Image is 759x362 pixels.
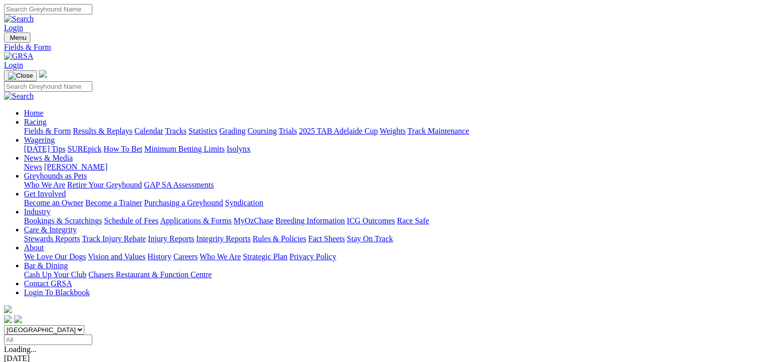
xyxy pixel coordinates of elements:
img: twitter.svg [14,315,22,323]
a: Privacy Policy [289,252,336,261]
a: Statistics [189,127,218,135]
a: SUREpick [67,145,101,153]
input: Select date [4,335,92,345]
a: Stay On Track [347,234,393,243]
a: Retire Your Greyhound [67,181,142,189]
a: Coursing [248,127,277,135]
a: How To Bet [104,145,143,153]
img: GRSA [4,52,33,61]
a: ICG Outcomes [347,216,395,225]
a: Login [4,23,23,32]
a: Vision and Values [88,252,145,261]
a: Rules & Policies [253,234,306,243]
a: History [147,252,171,261]
a: Calendar [134,127,163,135]
div: About [24,252,755,261]
div: Care & Integrity [24,234,755,243]
a: Get Involved [24,189,66,198]
img: Search [4,92,34,101]
button: Toggle navigation [4,32,30,43]
a: News [24,163,42,171]
a: About [24,243,44,252]
div: Bar & Dining [24,270,755,279]
img: logo-grsa-white.png [39,70,47,78]
a: Wagering [24,136,55,144]
a: Care & Integrity [24,225,77,234]
a: News & Media [24,154,73,162]
span: Menu [10,34,26,41]
a: Stewards Reports [24,234,80,243]
a: Cash Up Your Club [24,270,86,279]
a: Greyhounds as Pets [24,172,87,180]
a: Grading [220,127,246,135]
a: Chasers Restaurant & Function Centre [88,270,212,279]
a: Syndication [225,198,263,207]
a: Home [24,109,43,117]
a: Fields & Form [24,127,71,135]
button: Toggle navigation [4,70,37,81]
a: Integrity Reports [196,234,251,243]
a: Become an Owner [24,198,83,207]
div: Industry [24,216,755,225]
a: Weights [380,127,406,135]
div: Racing [24,127,755,136]
a: Trials [278,127,297,135]
img: Search [4,14,34,23]
a: [DATE] Tips [24,145,65,153]
a: Injury Reports [148,234,194,243]
a: Track Maintenance [408,127,469,135]
a: Tracks [165,127,187,135]
a: MyOzChase [234,216,273,225]
div: Greyhounds as Pets [24,181,755,189]
a: 2025 TAB Adelaide Cup [299,127,378,135]
a: Bookings & Scratchings [24,216,102,225]
a: Breeding Information [275,216,345,225]
a: Contact GRSA [24,279,72,288]
a: Industry [24,207,50,216]
a: Fact Sheets [308,234,345,243]
img: Close [8,72,33,80]
a: GAP SA Assessments [144,181,214,189]
a: Applications & Forms [160,216,232,225]
a: Minimum Betting Limits [144,145,225,153]
div: Get Involved [24,198,755,207]
a: Isolynx [227,145,251,153]
img: logo-grsa-white.png [4,305,12,313]
a: Strategic Plan [243,252,287,261]
a: Race Safe [397,216,429,225]
a: Schedule of Fees [104,216,158,225]
a: Login To Blackbook [24,288,90,297]
a: Racing [24,118,46,126]
a: [PERSON_NAME] [44,163,107,171]
a: Login [4,61,23,69]
a: Purchasing a Greyhound [144,198,223,207]
a: Who We Are [200,252,241,261]
span: Loading... [4,345,36,354]
a: We Love Our Dogs [24,252,86,261]
a: Bar & Dining [24,261,68,270]
a: Track Injury Rebate [82,234,146,243]
div: Wagering [24,145,755,154]
div: News & Media [24,163,755,172]
a: Results & Replays [73,127,132,135]
a: Fields & Form [4,43,755,52]
a: Become a Trainer [85,198,142,207]
input: Search [4,81,92,92]
a: Careers [173,252,198,261]
img: facebook.svg [4,315,12,323]
a: Who We Are [24,181,65,189]
input: Search [4,4,92,14]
